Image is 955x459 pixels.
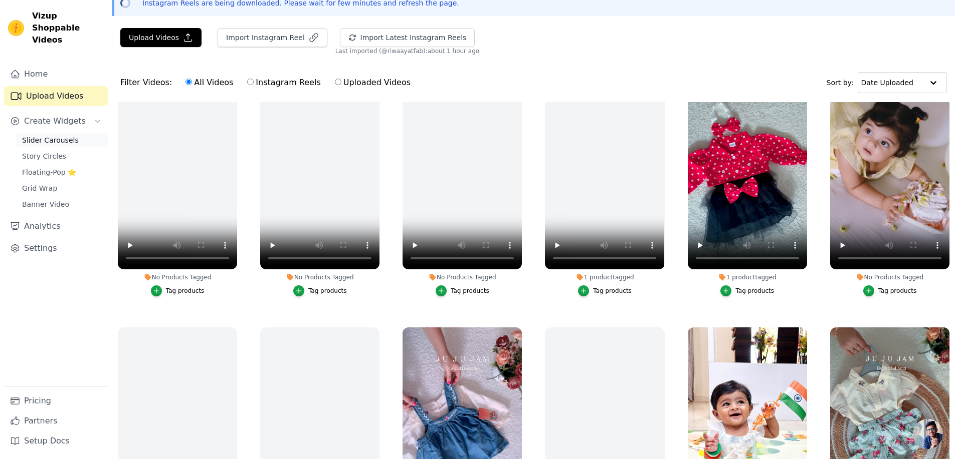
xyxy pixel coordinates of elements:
[403,273,522,281] div: No Products Tagged
[185,79,192,85] input: All Videos
[166,287,205,295] div: Tag products
[22,135,79,145] span: Slider Carousels
[593,287,632,295] div: Tag products
[16,181,108,195] a: Grid Wrap
[4,391,108,411] a: Pricing
[16,165,108,179] a: Floating-Pop ⭐
[4,238,108,258] a: Settings
[308,287,347,295] div: Tag products
[735,287,774,295] div: Tag products
[830,273,949,281] div: No Products Tagged
[436,285,489,296] button: Tag products
[545,273,664,281] div: 1 product tagged
[4,216,108,236] a: Analytics
[16,197,108,211] a: Banner Video
[293,285,347,296] button: Tag products
[16,149,108,163] a: Story Circles
[16,133,108,147] a: Slider Carousels
[260,273,379,281] div: No Products Tagged
[8,20,24,36] img: Vizup
[720,285,774,296] button: Tag products
[218,28,327,47] button: Import Instagram Reel
[151,285,205,296] button: Tag products
[24,115,86,127] span: Create Widgets
[335,79,341,85] input: Uploaded Videos
[22,183,57,193] span: Grid Wrap
[340,28,475,47] button: Import Latest Instagram Reels
[4,411,108,431] a: Partners
[335,47,479,55] span: Last imported (@ riwaayatfab ): about 1 hour ago
[451,287,489,295] div: Tag products
[22,167,76,177] span: Floating-Pop ⭐
[4,64,108,84] a: Home
[4,431,108,451] a: Setup Docs
[22,151,66,161] span: Story Circles
[247,76,321,89] label: Instagram Reels
[4,86,108,106] a: Upload Videos
[120,28,202,47] button: Upload Videos
[334,76,411,89] label: Uploaded Videos
[22,199,69,209] span: Banner Video
[120,71,416,94] div: Filter Videos:
[247,79,254,85] input: Instagram Reels
[185,76,234,89] label: All Videos
[878,287,917,295] div: Tag products
[578,285,632,296] button: Tag products
[863,285,917,296] button: Tag products
[827,72,947,93] div: Sort by:
[4,111,108,131] button: Create Widgets
[118,273,237,281] div: No Products Tagged
[913,419,943,449] a: Open chat
[688,273,807,281] div: 1 product tagged
[32,10,104,46] span: Vizup Shoppable Videos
